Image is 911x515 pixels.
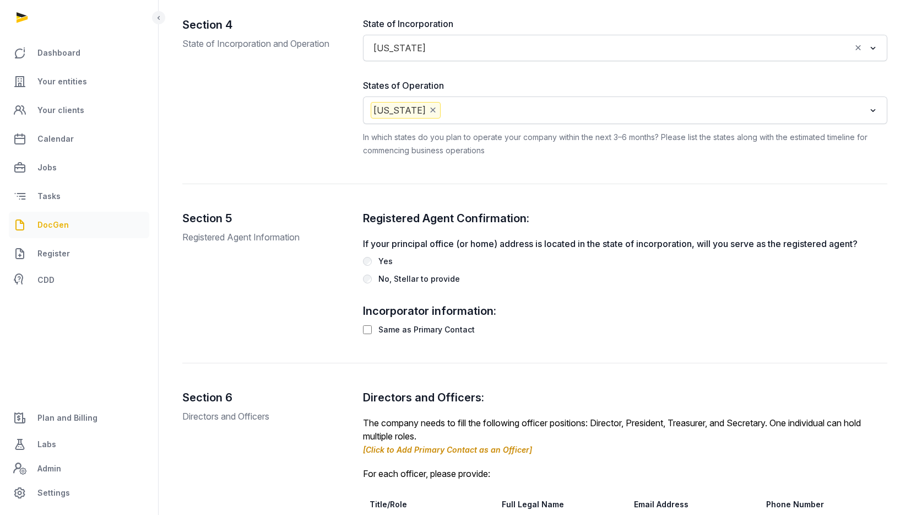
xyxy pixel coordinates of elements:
[37,104,84,117] span: Your clients
[182,211,345,226] h2: Section 5
[37,411,97,425] span: Plan and Billing
[853,40,863,56] button: Clear Selected
[37,247,70,260] span: Register
[9,68,149,95] a: Your entities
[431,40,850,56] input: Search for option
[363,275,372,283] input: No, Stellar to provide
[363,303,887,319] h2: Incorporator information:
[363,257,372,266] input: Yes
[182,390,345,405] h2: Section 6
[37,273,55,287] span: CDD
[9,269,149,291] a: CDD
[9,458,149,480] a: Admin
[363,17,887,30] label: State of Incorporation
[443,102,865,119] input: Search for option
[9,480,149,506] a: Settings
[363,445,532,454] a: [Click to Add Primary Contact as an Officer]
[9,183,149,210] a: Tasks
[363,416,887,443] div: The company needs to fill the following officer positions: Director, President, Treasurer, and Se...
[9,212,149,238] a: DocGen
[37,132,74,146] span: Calendar
[363,390,887,405] h2: Directors and Officers:
[368,38,882,58] div: Search for option
[37,46,80,60] span: Dashboard
[182,410,345,423] p: Directors and Officers
[9,126,149,152] a: Calendar
[363,79,887,92] label: States of Operation
[37,190,61,203] span: Tasks
[9,405,149,431] a: Plan and Billing
[363,325,372,334] input: Same as Primary Contact
[378,255,393,268] div: Yes
[428,103,438,118] button: Deselect California
[378,323,475,336] div: Same as Primary Contact
[363,467,887,480] div: For each officer, please provide:
[182,37,345,50] p: State of Incorporation and Operation
[371,102,441,119] span: [US_STATE]
[363,237,887,250] label: If your principal office (or home) address is located in the state of incorporation, will you ser...
[363,131,887,157] div: In which states do you plan to operate your company within the next 3–6 months? Please list the s...
[9,40,149,66] a: Dashboard
[182,230,345,244] p: Registered Agent Information
[378,272,460,286] div: No, Stellar to provide
[9,97,149,124] a: Your clients
[9,431,149,458] a: Labs
[37,486,70,500] span: Settings
[37,75,87,88] span: Your entities
[182,17,345,33] h2: Section 4
[37,438,56,451] span: Labs
[9,154,149,181] a: Jobs
[9,240,149,267] a: Register
[37,462,61,475] span: Admin
[37,161,57,174] span: Jobs
[368,100,882,121] div: Search for option
[371,40,429,56] span: [US_STATE]
[37,218,69,232] span: DocGen
[363,211,887,226] h2: Registered Agent Confirmation:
